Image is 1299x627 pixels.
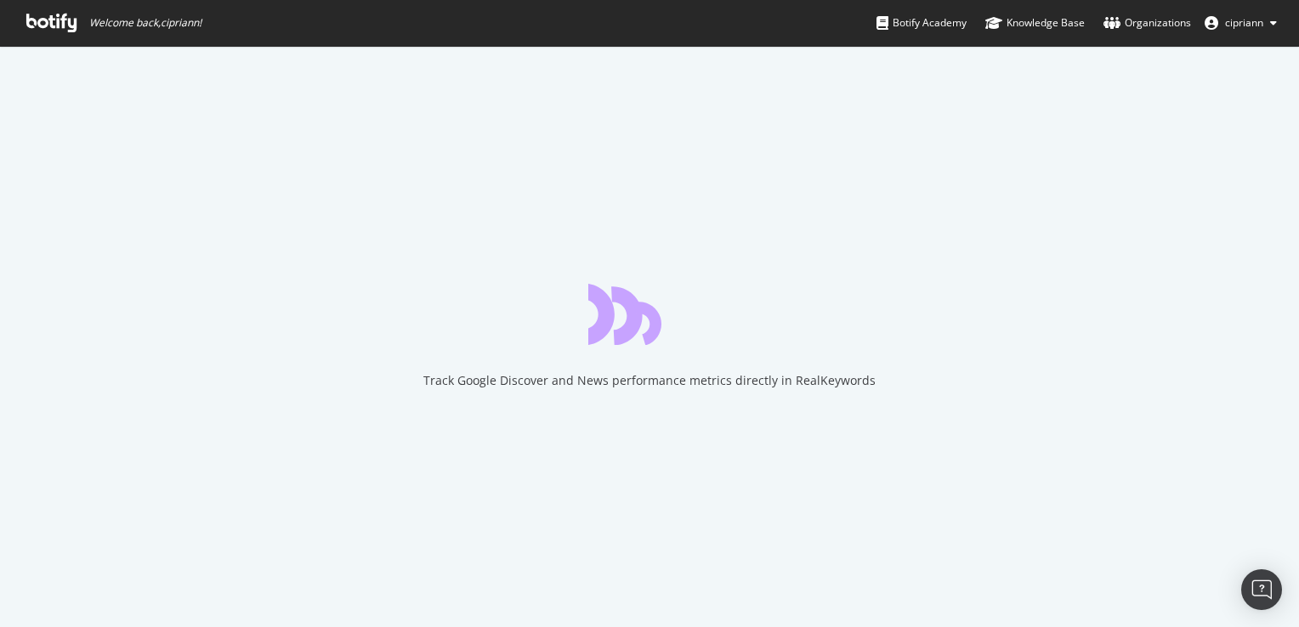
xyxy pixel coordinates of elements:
div: Track Google Discover and News performance metrics directly in RealKeywords [423,372,876,389]
span: Welcome back, cipriann ! [89,16,201,30]
div: Knowledge Base [985,14,1085,31]
div: Organizations [1103,14,1191,31]
div: Open Intercom Messenger [1241,569,1282,610]
div: Botify Academy [876,14,967,31]
span: cipriann [1225,15,1263,30]
div: animation [588,284,711,345]
button: cipriann [1191,9,1290,37]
